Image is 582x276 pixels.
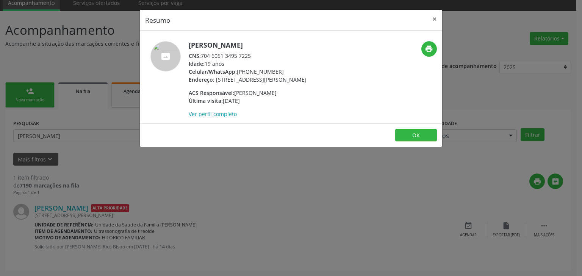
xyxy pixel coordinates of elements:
span: Endereço: [189,76,214,83]
span: Idade: [189,60,205,67]
span: Última visita: [189,97,223,104]
span: ACS Responsável: [189,89,234,96]
div: [PERSON_NAME] [189,89,307,97]
i: print [425,45,433,53]
a: Ver perfil completo [189,110,237,118]
div: [DATE] [189,97,307,105]
button: OK [395,129,437,142]
button: Close [427,10,442,28]
div: 704 6051 3495 7225 [189,52,307,60]
h5: [PERSON_NAME] [189,41,307,49]
div: 19 anos [189,60,307,68]
span: Celular/WhatsApp: [189,68,237,75]
h5: Resumo [145,15,171,25]
img: accompaniment [150,41,181,71]
div: [PHONE_NUMBER] [189,68,307,76]
span: CNS: [189,52,201,59]
button: print [421,41,437,57]
span: [STREET_ADDRESS][PERSON_NAME] [216,76,307,83]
